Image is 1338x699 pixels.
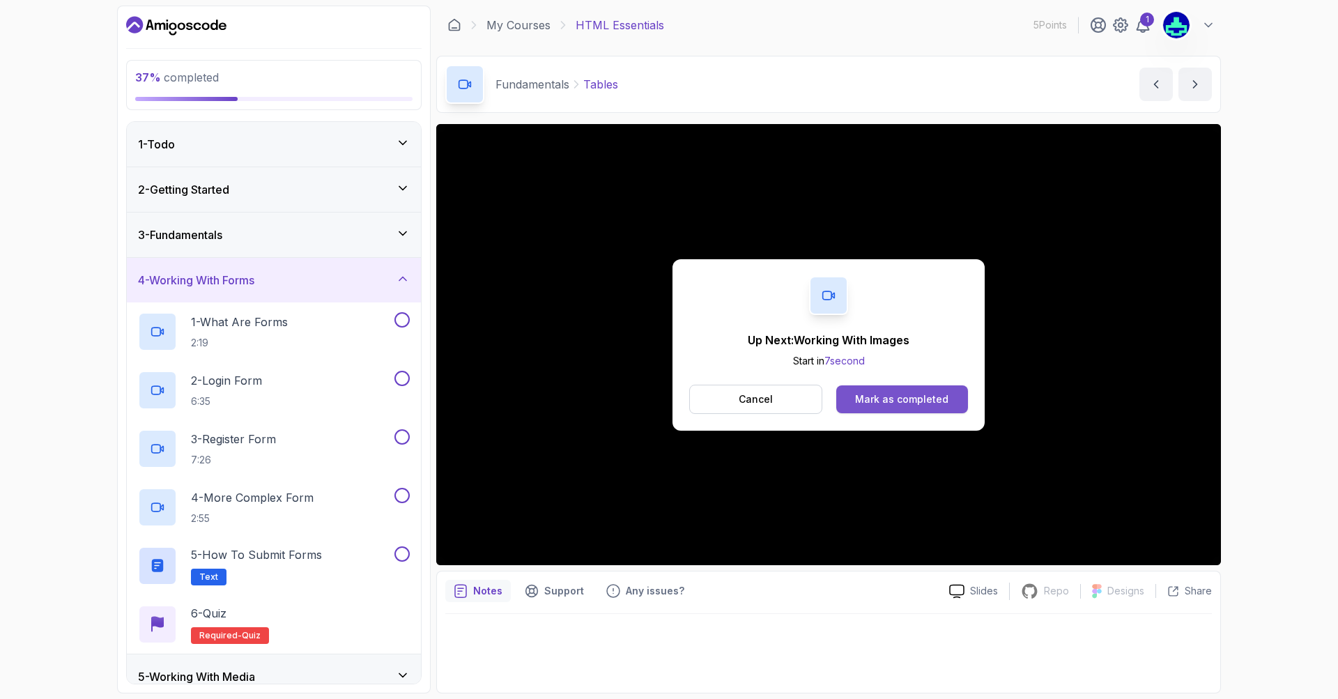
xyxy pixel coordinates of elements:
button: 3-Fundamentals [127,213,421,257]
button: 5-How to Submit FormsText [138,546,410,585]
button: previous content [1139,68,1173,101]
p: 6:35 [191,394,262,408]
p: 2:55 [191,512,314,525]
p: Cancel [739,392,773,406]
p: 6 - Quiz [191,605,226,622]
span: Required- [199,630,242,641]
button: Feedback button [598,580,693,602]
span: quiz [242,630,261,641]
p: 5 - How to Submit Forms [191,546,322,563]
span: Text [199,571,218,583]
p: 3 - Register Form [191,431,276,447]
p: HTML Essentials [576,17,664,33]
p: Up Next: Working With Images [748,332,909,348]
p: Notes [473,584,502,598]
div: Mark as completed [855,392,948,406]
p: 2 - Login Form [191,372,262,389]
h3: 1 - Todo [138,136,175,153]
p: Any issues? [626,584,684,598]
p: Share [1185,584,1212,598]
button: 6-QuizRequired-quiz [138,605,410,644]
p: 4 - More Complex Form [191,489,314,506]
span: 37 % [135,70,161,84]
span: completed [135,70,219,84]
button: user profile image [1162,11,1215,39]
p: Tables [583,76,618,93]
button: Cancel [689,385,822,414]
button: 3-Register Form7:26 [138,429,410,468]
div: 1 [1140,13,1154,26]
p: 1 - What Are Forms [191,314,288,330]
p: 2:19 [191,336,288,350]
a: Dashboard [126,15,226,37]
button: 1-Todo [127,122,421,167]
p: Slides [970,584,998,598]
button: next content [1178,68,1212,101]
button: notes button [445,580,511,602]
button: 4-More Complex Form2:55 [138,488,410,527]
p: Fundamentals [495,76,569,93]
p: Repo [1044,584,1069,598]
h3: 3 - Fundamentals [138,226,222,243]
p: Designs [1107,584,1144,598]
p: 5 Points [1033,18,1067,32]
button: Share [1155,584,1212,598]
button: 4-Working With Forms [127,258,421,302]
h3: 4 - Working With Forms [138,272,254,289]
button: 1-What Are Forms2:19 [138,312,410,351]
p: 7:26 [191,453,276,467]
button: Mark as completed [836,385,968,413]
p: Support [544,584,584,598]
iframe: 8 - Forms [436,124,1221,565]
button: Support button [516,580,592,602]
p: Start in [748,354,909,368]
button: 5-Working With Media [127,654,421,699]
h3: 5 - Working With Media [138,668,255,685]
img: user profile image [1163,12,1190,38]
button: 2-Login Form6:35 [138,371,410,410]
h3: 2 - Getting Started [138,181,229,198]
button: 2-Getting Started [127,167,421,212]
a: 1 [1135,17,1151,33]
span: 7 second [824,355,865,367]
a: My Courses [486,17,551,33]
a: Dashboard [447,18,461,32]
a: Slides [938,584,1009,599]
